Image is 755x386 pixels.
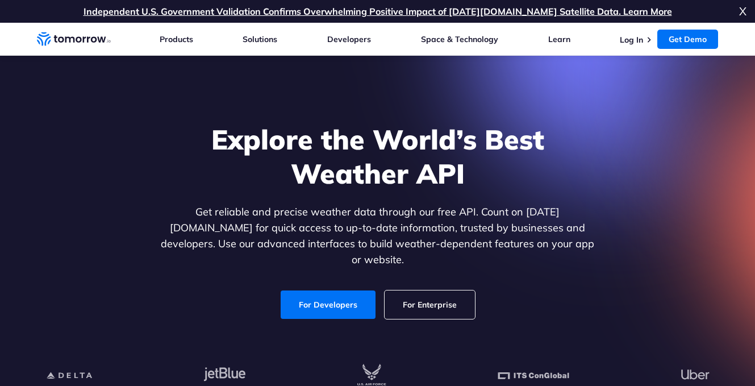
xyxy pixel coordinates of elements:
a: For Enterprise [385,290,475,319]
a: Log In [620,35,643,45]
a: Space & Technology [421,34,498,44]
a: Learn [548,34,570,44]
a: Developers [327,34,371,44]
a: Independent U.S. Government Validation Confirms Overwhelming Positive Impact of [DATE][DOMAIN_NAM... [84,6,672,17]
a: For Developers [281,290,376,319]
a: Products [160,34,193,44]
h1: Explore the World’s Best Weather API [158,122,597,190]
a: Home link [37,31,111,48]
p: Get reliable and precise weather data through our free API. Count on [DATE][DOMAIN_NAME] for quic... [158,204,597,268]
a: Get Demo [657,30,718,49]
a: Solutions [243,34,277,44]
